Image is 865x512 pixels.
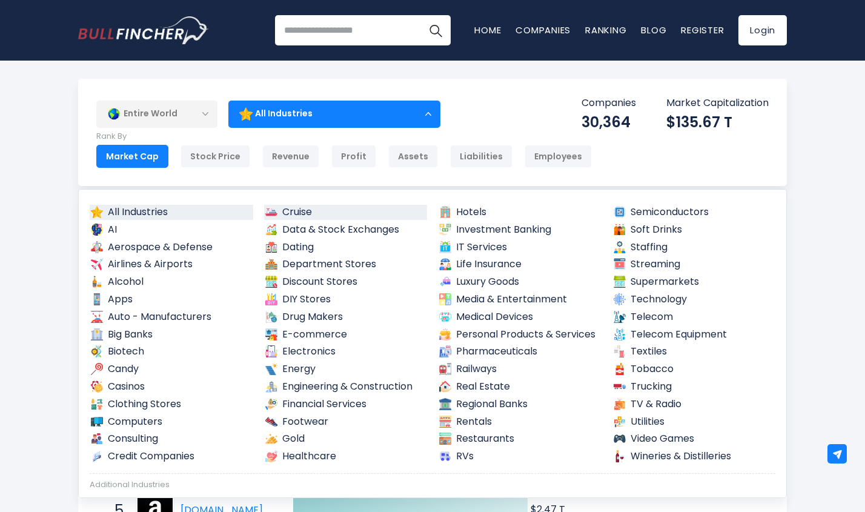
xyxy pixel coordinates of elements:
[264,274,428,290] a: Discount Stores
[612,310,776,325] a: Telecom
[90,222,253,238] a: AI
[96,100,217,128] div: Entire World
[264,344,428,359] a: Electronics
[90,327,253,342] a: Big Banks
[438,310,602,325] a: Medical Devices
[264,431,428,447] a: Gold
[264,327,428,342] a: E-commerce
[612,362,776,377] a: Tobacco
[438,222,602,238] a: Investment Banking
[90,274,253,290] a: Alcohol
[641,24,666,36] a: Blog
[331,145,376,168] div: Profit
[438,397,602,412] a: Regional Banks
[90,292,253,307] a: Apps
[264,222,428,238] a: Data & Stock Exchanges
[612,222,776,238] a: Soft Drinks
[78,16,208,44] a: Go to homepage
[525,145,592,168] div: Employees
[420,15,451,45] button: Search
[612,257,776,272] a: Streaming
[612,449,776,464] a: Wineries & Distilleries
[264,449,428,464] a: Healthcare
[96,131,592,142] p: Rank By
[582,97,636,110] p: Companies
[438,327,602,342] a: Personal Products & Services
[612,397,776,412] a: TV & Radio
[738,15,787,45] a: Login
[612,240,776,255] a: Staffing
[474,24,501,36] a: Home
[438,292,602,307] a: Media & Entertainment
[90,344,253,359] a: Biotech
[438,431,602,447] a: Restaurants
[264,362,428,377] a: Energy
[264,257,428,272] a: Department Stores
[612,431,776,447] a: Video Games
[228,100,440,128] div: All Industries
[612,344,776,359] a: Textiles
[90,310,253,325] a: Auto - Manufacturers
[90,431,253,447] a: Consulting
[388,145,438,168] div: Assets
[438,379,602,394] a: Real Estate
[90,205,253,220] a: All Industries
[612,292,776,307] a: Technology
[90,449,253,464] a: Credit Companies
[90,379,253,394] a: Casinos
[90,414,253,430] a: Computers
[612,205,776,220] a: Semiconductors
[666,113,769,131] div: $135.67 T
[450,145,512,168] div: Liabilities
[438,414,602,430] a: Rentals
[612,327,776,342] a: Telecom Equipment
[612,496,776,511] a: Renewable Energy
[90,257,253,272] a: Airlines & Airports
[264,397,428,412] a: Financial Services
[181,145,250,168] div: Stock Price
[438,257,602,272] a: Life Insurance
[262,145,319,168] div: Revenue
[438,496,602,511] a: Medical Tools
[681,24,724,36] a: Register
[438,274,602,290] a: Luxury Goods
[585,24,626,36] a: Ranking
[90,362,253,377] a: Candy
[264,292,428,307] a: DIY Stores
[96,145,168,168] div: Market Cap
[438,362,602,377] a: Railways
[438,240,602,255] a: IT Services
[612,274,776,290] a: Supermarkets
[264,496,428,511] a: Farming Supplies
[264,310,428,325] a: Drug Makers
[90,240,253,255] a: Aerospace & Defense
[612,379,776,394] a: Trucking
[264,240,428,255] a: Dating
[264,205,428,220] a: Cruise
[666,97,769,110] p: Market Capitalization
[515,24,571,36] a: Companies
[438,449,602,464] a: RVs
[90,480,775,490] div: Additional Industries
[78,16,209,44] img: Bullfincher logo
[264,414,428,430] a: Footwear
[438,344,602,359] a: Pharmaceuticals
[612,414,776,430] a: Utilities
[90,397,253,412] a: Clothing Stores
[582,113,636,131] div: 30,364
[438,205,602,220] a: Hotels
[264,379,428,394] a: Engineering & Construction
[90,496,253,511] a: Advertising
